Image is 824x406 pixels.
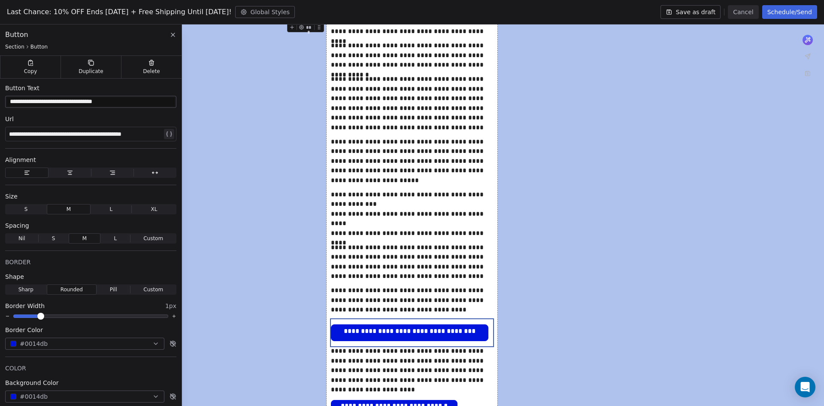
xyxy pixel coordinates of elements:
[762,5,817,19] button: Schedule/Send
[24,205,28,213] span: S
[30,43,48,50] span: Button
[151,205,157,213] span: XL
[114,235,117,242] span: L
[109,205,112,213] span: L
[18,235,25,242] span: Nil
[5,272,24,281] span: Shape
[5,326,43,334] span: Border Color
[795,377,815,397] div: Open Intercom Messenger
[5,379,59,387] span: Background Color
[5,391,164,403] button: #0014db
[143,286,163,293] span: Custom
[5,302,45,310] span: Border Width
[165,302,176,310] span: 1px
[20,392,48,401] span: #0014db
[5,156,36,164] span: Alignment
[5,30,28,40] span: Button
[5,43,24,50] span: Section
[20,339,48,348] span: #0014db
[728,5,758,19] button: Cancel
[18,286,33,293] span: Sharp
[7,7,232,17] span: Last Chance: 10% OFF Ends [DATE] + Free Shipping Until [DATE]!
[5,364,176,372] div: COLOR
[235,6,295,18] button: Global Styles
[5,258,176,266] div: BORDER
[660,5,721,19] button: Save as draft
[5,192,18,201] span: Size
[79,68,103,75] span: Duplicate
[5,84,39,92] span: Button Text
[52,235,55,242] span: S
[24,68,37,75] span: Copy
[110,286,117,293] span: Pill
[5,221,29,230] span: Spacing
[5,115,14,123] span: Url
[5,338,164,350] button: #0014db
[143,235,163,242] span: Custom
[143,68,160,75] span: Delete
